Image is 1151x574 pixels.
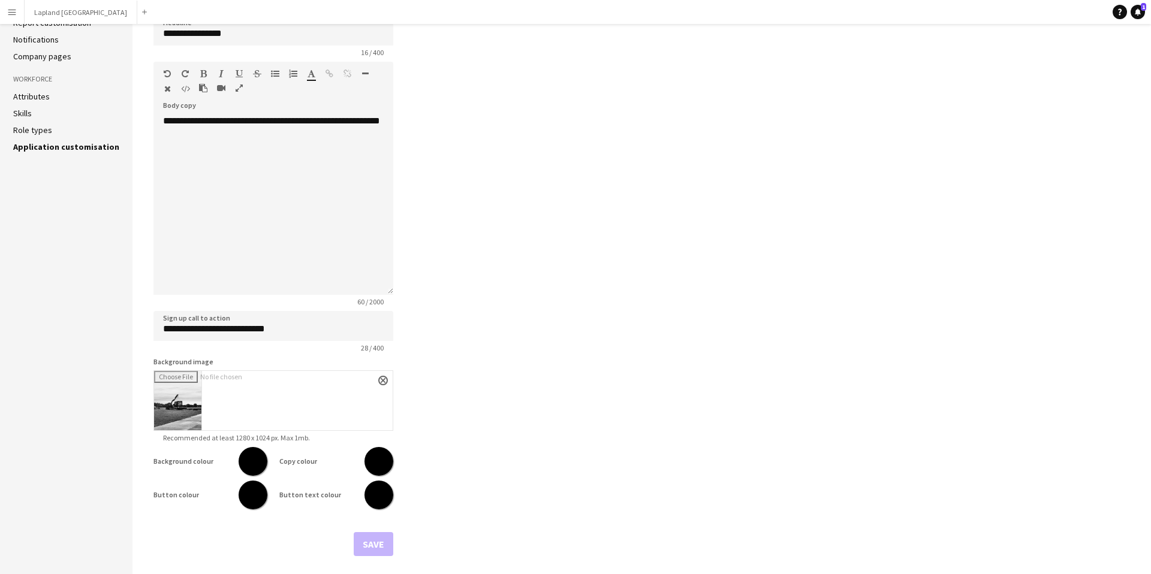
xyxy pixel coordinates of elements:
a: Attributes [13,91,50,102]
button: Horizontal Line [361,69,369,78]
a: Skills [13,108,32,119]
span: 60 / 2000 [348,297,393,306]
button: Undo [163,69,171,78]
span: 16 / 400 [351,48,393,57]
button: Insert video [217,83,225,93]
button: Fullscreen [235,83,243,93]
a: Company pages [13,51,71,62]
button: Clear Formatting [163,84,171,93]
a: Notifications [13,34,59,45]
button: Italic [217,69,225,78]
button: Ordered List [289,69,297,78]
button: Text Color [307,69,315,78]
button: Lapland [GEOGRAPHIC_DATA] [25,1,137,24]
a: Role types [13,125,52,135]
button: Bold [199,69,207,78]
span: 28 / 400 [351,343,393,352]
span: Recommended at least 1280 x 1024 px. Max 1mb. [153,433,320,442]
button: Paste as plain text [199,83,207,93]
a: Application customisation [13,141,119,152]
button: Redo [181,69,189,78]
button: Unordered List [271,69,279,78]
h3: Workforce [13,74,119,84]
span: 1 [1141,3,1146,11]
a: 1 [1131,5,1145,19]
button: HTML Code [181,84,189,93]
button: Underline [235,69,243,78]
a: Report customisation [13,17,91,28]
button: Strikethrough [253,69,261,78]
